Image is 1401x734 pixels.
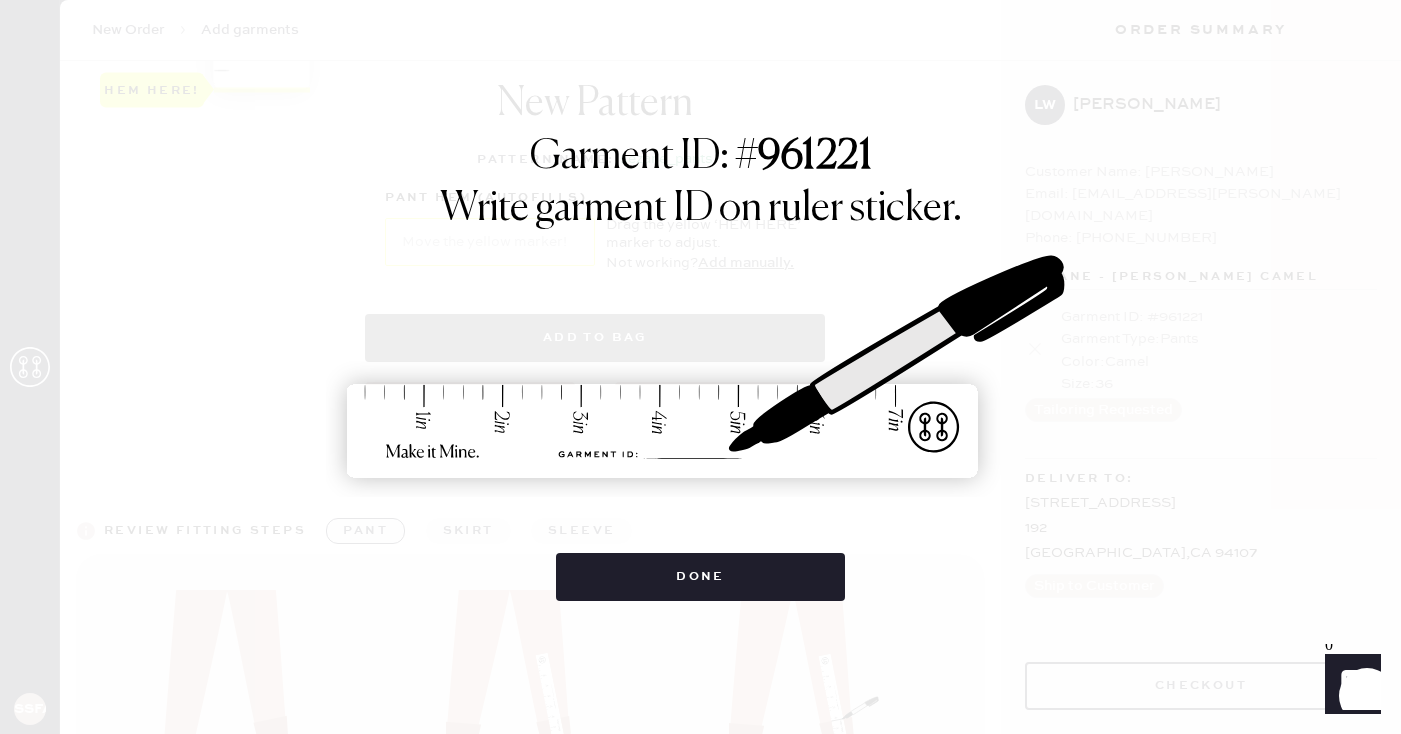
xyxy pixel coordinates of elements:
img: ruler-sticker-sharpie.svg [326,203,1076,533]
strong: 961221 [758,137,872,177]
button: Done [556,553,845,601]
h1: Garment ID: # [530,133,872,185]
iframe: Front Chat [1306,644,1392,730]
h1: Write garment ID on ruler sticker. [440,185,962,233]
